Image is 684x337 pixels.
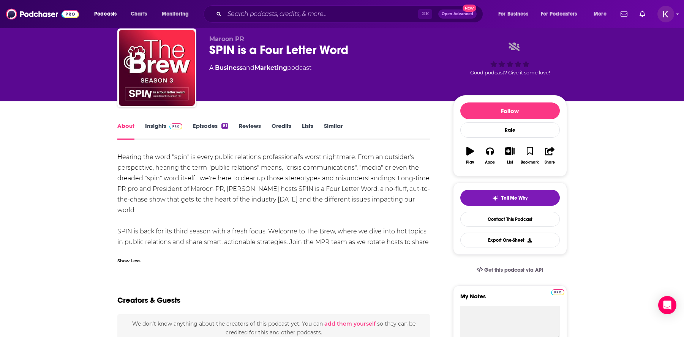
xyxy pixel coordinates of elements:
button: Export One-Sheet [460,233,560,247]
button: open menu [536,8,588,20]
button: tell me why sparkleTell Me Why [460,190,560,206]
button: add them yourself [324,321,376,327]
span: Podcasts [94,9,117,19]
a: InsightsPodchaser Pro [145,122,183,140]
div: List [507,160,513,165]
a: Show notifications dropdown [637,8,648,20]
div: Share [545,160,555,165]
span: For Podcasters [541,9,577,19]
div: A podcast [209,63,311,72]
a: Show notifications dropdown [618,8,630,20]
span: Open Advanced [442,12,473,16]
span: Good podcast? Give it some love! [470,70,550,76]
img: User Profile [657,6,674,22]
a: Episodes81 [193,122,228,140]
a: About [117,122,134,140]
span: New [463,5,476,12]
span: Charts [131,9,147,19]
img: Podchaser - Follow, Share and Rate Podcasts [6,7,79,21]
button: open menu [156,8,199,20]
div: Hearing the word "spin" is every public relations professional’s worst nightmare. From an outside... [117,152,431,258]
a: Pro website [551,288,564,295]
h2: Creators & Guests [117,296,180,305]
input: Search podcasts, credits, & more... [224,8,418,20]
a: Credits [272,122,291,140]
a: Contact This Podcast [460,212,560,227]
a: Reviews [239,122,261,140]
button: List [500,142,520,169]
span: and [243,64,254,71]
label: My Notes [460,293,560,306]
button: open menu [493,8,538,20]
span: Tell Me Why [501,195,528,201]
button: Share [540,142,559,169]
a: Business [215,64,243,71]
img: Podchaser Pro [169,123,183,129]
button: Follow [460,102,560,119]
a: Get this podcast via API [471,261,550,279]
div: Open Intercom Messenger [658,296,676,314]
img: tell me why sparkle [492,195,498,201]
span: Monitoring [162,9,189,19]
div: 81 [221,123,228,129]
button: Play [460,142,480,169]
span: Maroon PR [209,35,244,43]
a: Similar [324,122,343,140]
span: We don't know anything about the creators of this podcast yet . You can so they can be credited f... [132,320,415,335]
button: open menu [89,8,126,20]
button: Open AdvancedNew [438,9,477,19]
button: open menu [588,8,616,20]
a: Marketing [254,64,287,71]
span: More [594,9,607,19]
img: Podchaser Pro [551,289,564,295]
a: Charts [126,8,152,20]
button: Apps [480,142,500,169]
span: Get this podcast via API [484,267,543,273]
button: Show profile menu [657,6,674,22]
span: ⌘ K [418,9,432,19]
div: Apps [485,160,495,165]
div: Good podcast? Give it some love! [453,35,567,82]
span: Logged in as kwignall [657,6,674,22]
div: Play [466,160,474,165]
div: Search podcasts, credits, & more... [211,5,490,23]
img: SPIN is a Four Letter Word [119,30,195,106]
a: Lists [302,122,313,140]
span: For Business [498,9,528,19]
button: Bookmark [520,142,540,169]
div: Bookmark [521,160,539,165]
div: Rate [460,122,560,138]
